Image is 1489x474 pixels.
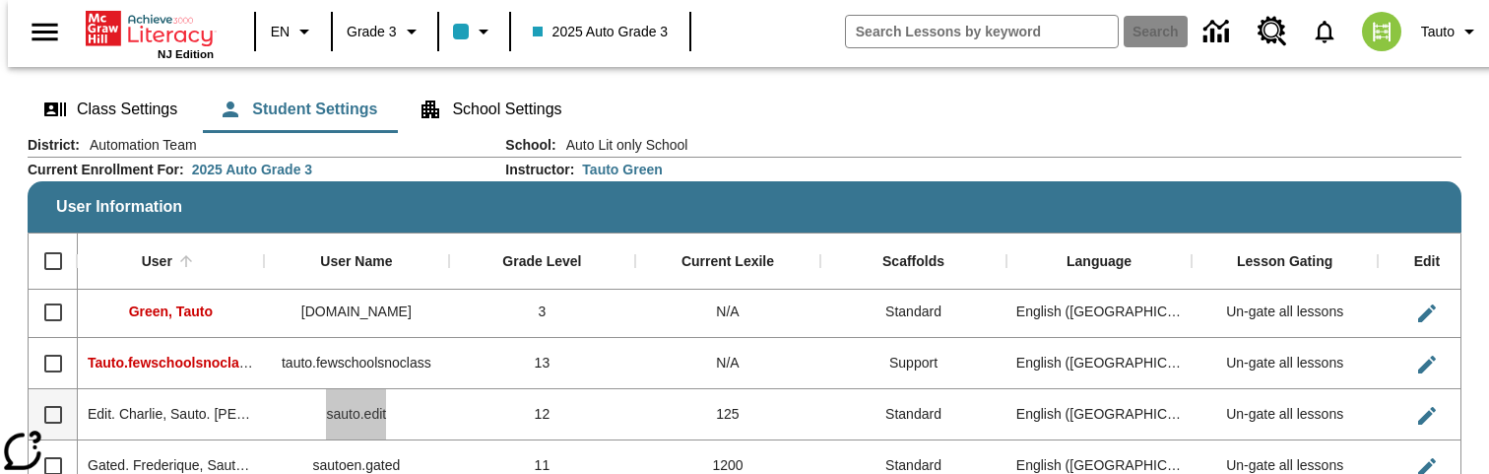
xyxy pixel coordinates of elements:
[1246,5,1299,58] a: Resource Center, Will open in new tab
[1407,294,1447,333] button: Edit User
[1237,253,1332,271] div: Lesson Gating
[88,457,317,473] span: Gated. Frederique, Sauto. Frederique
[1413,14,1489,49] button: Profile/Settings
[28,86,1461,133] div: Class/Student Settings
[142,253,172,271] div: User
[449,287,635,338] div: 3
[449,389,635,440] div: 12
[1362,12,1401,51] img: avatar image
[88,406,328,422] span: Edit. Charlie, Sauto. Charlie
[449,338,635,389] div: 13
[339,14,431,49] button: Grade: Grade 3, Select a grade
[264,389,450,440] div: sauto.edit
[1407,396,1447,436] button: Edit User
[28,137,80,154] h2: District :
[1067,253,1132,271] div: Language
[88,355,428,371] span: Tauto.fewschoolsnoclass, Tauto.fewschoolsnoclass
[347,22,397,42] span: Grade 3
[582,160,662,179] div: Tauto Green
[28,86,193,133] button: Class Settings
[1192,287,1378,338] div: Un-gate all lessons
[1350,6,1413,57] button: Select a new avatar
[1006,287,1193,338] div: English (US)
[56,198,182,216] span: User Information
[1192,338,1378,389] div: Un-gate all lessons
[1407,345,1447,384] button: Edit User
[16,3,74,61] button: Open side menu
[820,338,1006,389] div: Support
[635,389,821,440] div: 125
[86,9,214,48] a: Home
[505,162,574,178] h2: Instructor :
[264,338,450,389] div: tauto.fewschoolsnoclass
[129,304,213,319] span: Green, Tauto
[635,287,821,338] div: N/A
[1421,22,1455,42] span: Tauto
[635,338,821,389] div: N/A
[28,162,184,178] h2: Current Enrollment For :
[80,135,197,155] span: Automation Team
[445,14,503,49] button: Class color is light blue. Change class color
[1006,338,1193,389] div: English (US)
[1299,6,1350,57] a: Notifications
[264,287,450,338] div: tauto.green
[271,22,290,42] span: EN
[505,137,555,154] h2: School :
[262,14,325,49] button: Language: EN, Select a language
[1414,253,1440,271] div: Edit
[1192,5,1246,59] a: Data Center
[158,48,214,60] span: NJ Edition
[820,389,1006,440] div: Standard
[86,7,214,60] div: Home
[882,253,944,271] div: Scaffolds
[502,253,581,271] div: Grade Level
[403,86,577,133] button: School Settings
[320,253,392,271] div: User Name
[556,135,688,155] span: Auto Lit only School
[192,160,312,179] div: 2025 Auto Grade 3
[1006,389,1193,440] div: English (US)
[846,16,1118,47] input: search field
[533,22,669,42] span: 2025 Auto Grade 3
[1192,389,1378,440] div: Un-gate all lessons
[681,253,774,271] div: Current Lexile
[203,86,393,133] button: Student Settings
[820,287,1006,338] div: Standard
